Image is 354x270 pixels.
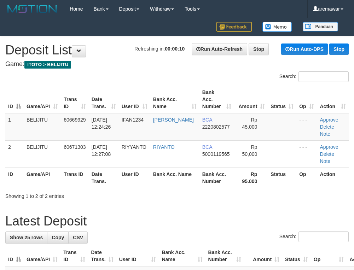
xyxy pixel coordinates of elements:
[73,235,83,240] span: CSV
[234,168,268,188] th: Rp 95.000
[311,246,347,266] th: Op: activate to sort column ascending
[5,4,59,14] img: MOTION_logo.png
[150,86,199,113] th: Bank Acc. Name: activate to sort column ascending
[24,113,61,141] td: BELIJITU
[24,61,71,69] span: ITOTO > BELIJITU
[64,117,86,123] span: 60669929
[52,235,64,240] span: Copy
[5,43,349,57] h1: Deposit List
[88,246,116,266] th: Date Trans.: activate to sort column ascending
[317,86,349,113] th: Action: activate to sort column ascending
[234,86,268,113] th: Amount: activate to sort column ascending
[92,144,111,157] span: [DATE] 12:27:08
[282,246,311,266] th: Status: activate to sort column ascending
[150,168,199,188] th: Bank Acc. Name
[5,140,24,168] td: 2
[329,43,349,55] a: Stop
[296,86,317,113] th: Op: activate to sort column ascending
[202,144,212,150] span: BCA
[64,144,86,150] span: 60671303
[5,190,142,200] div: Showing 1 to 2 of 2 entries
[5,246,24,266] th: ID: activate to sort column descending
[320,151,334,157] a: Delete
[89,168,119,188] th: Date Trans.
[122,117,144,123] span: IFAN1234
[5,214,349,228] h1: Latest Deposit
[244,246,282,266] th: Amount: activate to sort column ascending
[320,124,334,130] a: Delete
[268,86,296,113] th: Status: activate to sort column ascending
[24,168,61,188] th: Game/API
[205,246,244,266] th: Bank Acc. Number: activate to sort column ascending
[89,86,119,113] th: Date Trans.: activate to sort column ascending
[320,158,330,164] a: Note
[296,140,317,168] td: - - -
[47,231,69,243] a: Copy
[281,43,328,55] a: Run Auto-DPS
[153,144,175,150] a: RIYANTO
[153,117,194,123] a: [PERSON_NAME]
[199,168,234,188] th: Bank Acc. Number
[202,124,230,130] span: Copy 2220802577 to clipboard
[303,22,338,31] img: panduan.png
[24,86,61,113] th: Game/API: activate to sort column ascending
[249,43,269,55] a: Stop
[5,61,349,68] h4: Game:
[296,113,317,141] td: - - -
[68,231,88,243] a: CSV
[5,113,24,141] td: 1
[119,86,150,113] th: User ID: activate to sort column ascending
[5,86,24,113] th: ID: activate to sort column descending
[298,71,349,82] input: Search:
[262,22,292,32] img: Button%20Memo.svg
[159,246,205,266] th: Bank Acc. Name: activate to sort column ascending
[216,22,252,32] img: Feedback.jpg
[202,117,212,123] span: BCA
[5,231,47,243] a: Show 25 rows
[92,117,111,130] span: [DATE] 12:24:26
[320,117,338,123] a: Approve
[119,168,150,188] th: User ID
[268,168,296,188] th: Status
[199,86,234,113] th: Bank Acc. Number: activate to sort column ascending
[61,86,88,113] th: Trans ID: activate to sort column ascending
[134,46,185,52] span: Refreshing in:
[279,231,349,242] label: Search:
[24,140,61,168] td: BELIJITU
[61,168,88,188] th: Trans ID
[122,144,146,150] span: RIYYANTO
[5,168,24,188] th: ID
[202,151,230,157] span: Copy 5000119565 to clipboard
[10,235,43,240] span: Show 25 rows
[298,231,349,242] input: Search:
[116,246,159,266] th: User ID: activate to sort column ascending
[279,71,349,82] label: Search:
[242,144,257,157] span: Rp 50,000
[24,246,60,266] th: Game/API: activate to sort column ascending
[60,246,88,266] th: Trans ID: activate to sort column ascending
[165,46,185,52] strong: 00:00:10
[242,117,257,130] span: Rp 45,000
[192,43,247,55] a: Run Auto-Refresh
[317,168,349,188] th: Action
[320,131,330,137] a: Note
[320,144,338,150] a: Approve
[296,168,317,188] th: Op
